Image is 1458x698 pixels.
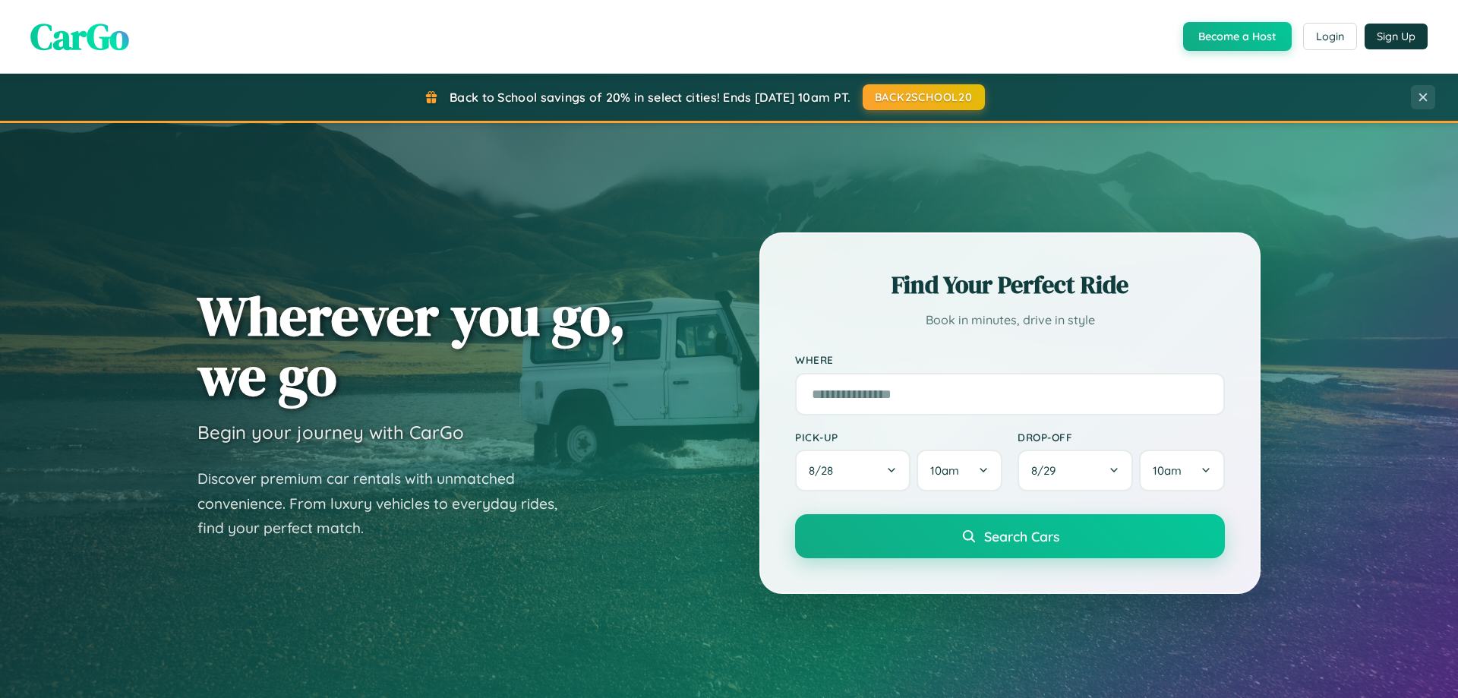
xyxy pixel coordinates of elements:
button: Become a Host [1183,22,1292,51]
span: CarGo [30,11,129,62]
button: 8/29 [1018,450,1133,491]
button: BACK2SCHOOL20 [863,84,985,110]
label: Where [795,354,1225,367]
p: Discover premium car rentals with unmatched convenience. From luxury vehicles to everyday rides, ... [197,466,577,541]
span: 10am [1153,463,1182,478]
span: Back to School savings of 20% in select cities! Ends [DATE] 10am PT. [450,90,850,105]
span: 8 / 28 [809,463,841,478]
span: 8 / 29 [1031,463,1063,478]
h2: Find Your Perfect Ride [795,268,1225,302]
span: 10am [930,463,959,478]
label: Drop-off [1018,431,1225,444]
label: Pick-up [795,431,1002,444]
h1: Wherever you go, we go [197,286,626,406]
button: 10am [1139,450,1225,491]
button: Login [1303,23,1357,50]
button: Sign Up [1365,24,1428,49]
button: Search Cars [795,514,1225,558]
h3: Begin your journey with CarGo [197,421,464,444]
button: 10am [917,450,1002,491]
p: Book in minutes, drive in style [795,309,1225,331]
button: 8/28 [795,450,910,491]
span: Search Cars [984,528,1059,545]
